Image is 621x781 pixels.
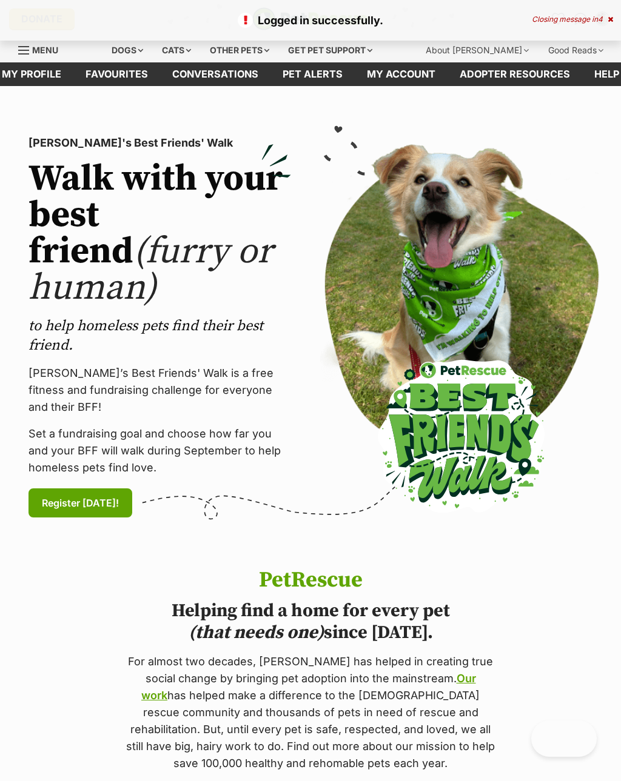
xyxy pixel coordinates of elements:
[153,38,200,62] div: Cats
[160,62,270,86] a: conversations
[124,568,497,593] h1: PetRescue
[417,38,537,62] div: About [PERSON_NAME]
[29,316,291,355] p: to help homeless pets find their best friend.
[29,229,272,311] span: (furry or human)
[42,496,119,510] span: Register [DATE]!
[201,38,278,62] div: Other pets
[141,672,476,702] a: Our work
[189,621,324,644] i: (that needs one)
[29,161,291,307] h2: Walk with your best friend
[103,38,152,62] div: Dogs
[29,365,291,416] p: [PERSON_NAME]’s Best Friends' Walk is a free fitness and fundraising challenge for everyone and t...
[540,38,612,62] div: Good Reads
[73,62,160,86] a: Favourites
[29,425,291,476] p: Set a fundraising goal and choose how far you and your BFF will walk during September to help hom...
[448,62,582,86] a: Adopter resources
[270,62,355,86] a: Pet alerts
[29,135,291,151] p: [PERSON_NAME]'s Best Friends' Walk
[29,488,132,517] a: Register [DATE]!
[18,38,67,60] a: Menu
[531,720,597,757] iframe: Help Scout Beacon - Open
[355,62,448,86] a: My account
[124,600,497,643] h2: Helping find a home for every pet since [DATE].
[280,38,381,62] div: Get pet support
[124,653,497,772] p: For almost two decades, [PERSON_NAME] has helped in creating true social change by bringing pet a...
[32,45,58,55] span: Menu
